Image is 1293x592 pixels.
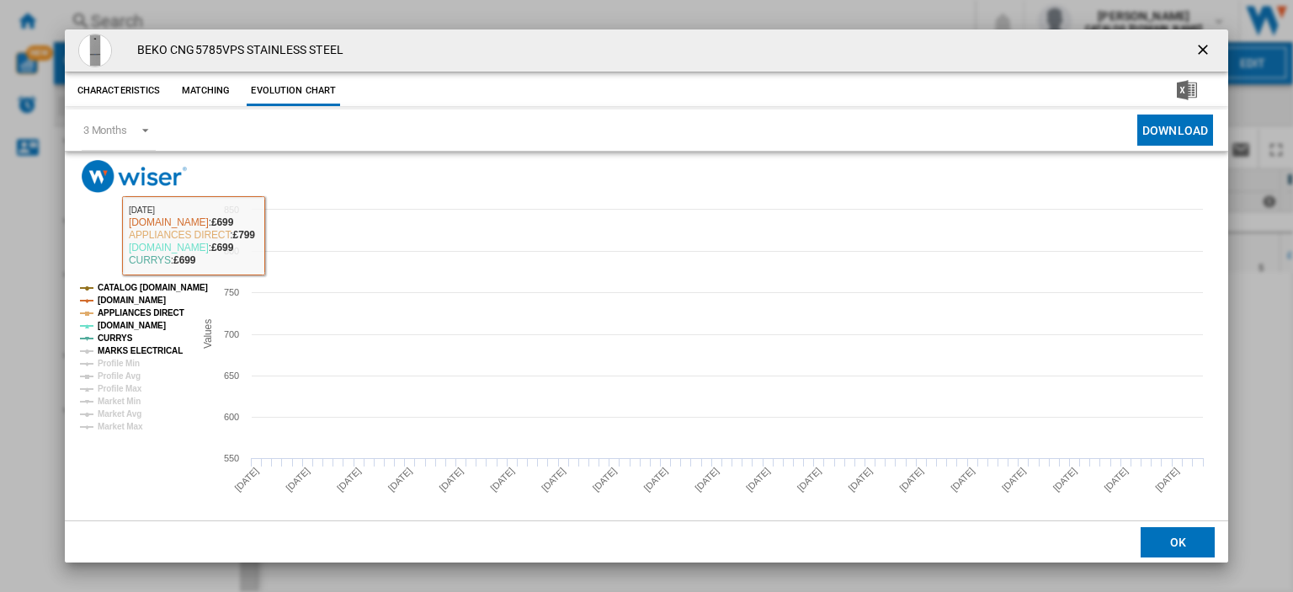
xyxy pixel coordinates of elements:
tspan: [DATE] [386,466,414,493]
tspan: [DATE] [1051,466,1078,493]
tspan: [DATE] [1102,466,1130,493]
tspan: Values [201,319,213,349]
button: Matching [168,76,242,106]
tspan: CURRYS [98,333,133,343]
tspan: [DATE] [897,466,925,493]
tspan: [DATE] [1153,466,1181,493]
tspan: 650 [224,371,239,381]
tspan: [DATE] [949,466,976,493]
tspan: [DATE] [846,466,874,493]
tspan: Market Max [98,422,143,431]
tspan: Profile Min [98,359,140,368]
button: OK [1141,526,1215,557]
tspan: 600 [224,412,239,422]
tspan: [DATE] [437,466,465,493]
tspan: 800 [224,246,239,256]
button: Download in Excel [1150,76,1224,106]
tspan: Profile Max [98,384,142,393]
button: Evolution chart [247,76,340,106]
tspan: 850 [224,205,239,215]
tspan: [DATE] [1000,466,1028,493]
tspan: [DATE] [488,466,516,493]
tspan: CATALOG [DOMAIN_NAME] [98,283,208,292]
tspan: Market Avg [98,409,141,419]
tspan: Market Min [98,397,141,406]
tspan: Profile Avg [98,371,141,381]
tspan: [DOMAIN_NAME] [98,321,166,330]
tspan: [DATE] [335,466,363,493]
tspan: 550 [224,453,239,463]
img: excel-24x24.png [1177,80,1197,100]
button: getI18NText('BUTTONS.CLOSE_DIALOG') [1188,34,1221,67]
h4: BEKO CNG5785VPS STAINLESS STEEL [129,42,343,59]
button: Characteristics [73,76,165,106]
tspan: APPLIANCES DIRECT [98,308,184,317]
tspan: [DOMAIN_NAME] [98,296,166,305]
tspan: [DATE] [591,466,619,493]
ng-md-icon: getI18NText('BUTTONS.CLOSE_DIALOG') [1195,41,1215,61]
md-dialog: Product popup [65,29,1228,563]
tspan: [DATE] [641,466,669,493]
img: 10260029 [78,34,112,67]
tspan: [DATE] [795,466,823,493]
img: logo_wiser_300x94.png [82,160,187,193]
tspan: 700 [224,329,239,339]
tspan: MARKS ELECTRICAL [98,346,183,355]
tspan: [DATE] [744,466,772,493]
tspan: 750 [224,287,239,297]
button: Download [1137,115,1213,146]
tspan: [DATE] [540,466,567,493]
tspan: [DATE] [693,466,721,493]
tspan: [DATE] [232,466,260,493]
tspan: [DATE] [284,466,311,493]
div: 3 Months [83,124,127,136]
